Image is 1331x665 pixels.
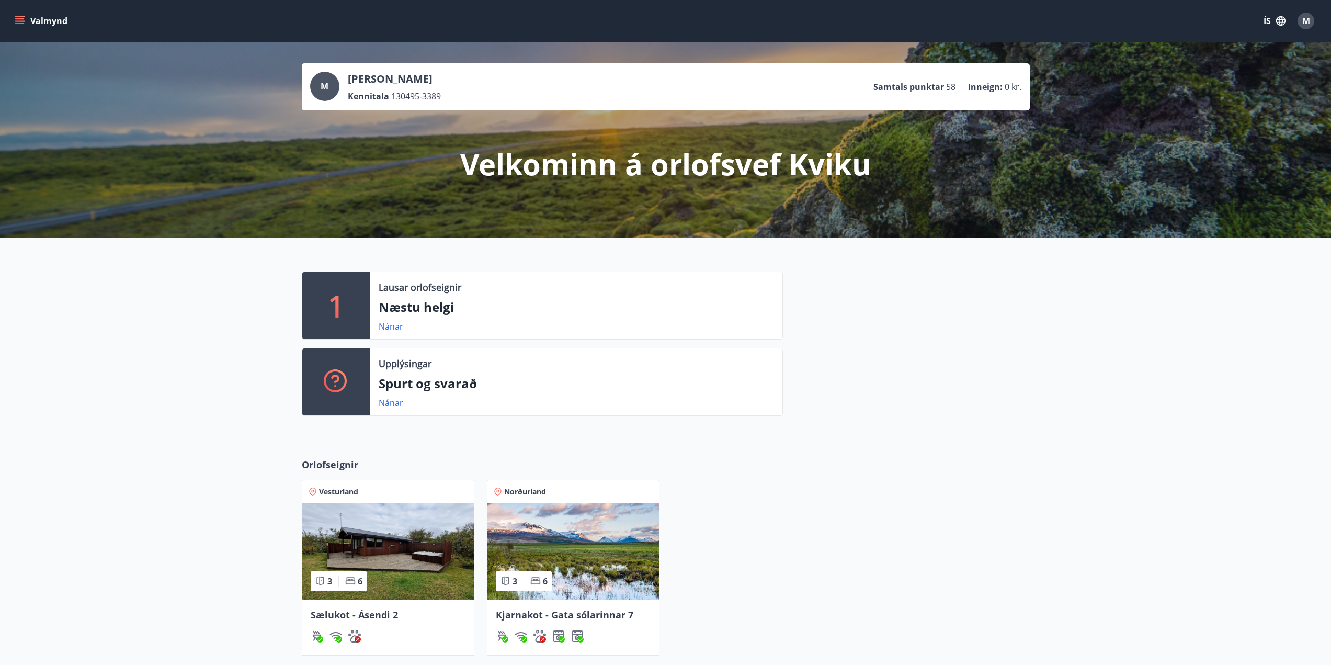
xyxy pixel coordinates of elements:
span: Norðurland [504,487,546,497]
button: ÍS [1258,12,1291,30]
span: M [1302,15,1310,27]
img: HJRyFFsYp6qjeUYhR4dAD8CaCEsnIFYZ05miwXoh.svg [515,630,527,643]
img: pxcaIm5dSOV3FS4whs1soiYWTwFQvksT25a9J10C.svg [533,630,546,643]
button: menu [13,12,72,30]
span: 130495-3389 [391,91,441,102]
a: Nánar [379,397,403,409]
div: Þurrkari [552,630,565,643]
span: M [321,81,328,92]
p: [PERSON_NAME] [348,72,441,86]
span: Sælukot - Ásendi 2 [311,608,398,621]
span: 3 [327,576,332,587]
img: ZXjrS3QKesehq6nQAPjaRuRTI364z8ohTALB4wBr.svg [496,630,508,643]
p: Spurt og svarað [379,375,774,392]
div: Gæludýr [533,630,546,643]
div: Gæludýr [348,630,361,643]
span: Kjarnakot - Gata sólarinnar 7 [496,608,633,621]
span: 0 kr. [1005,81,1021,93]
img: pxcaIm5dSOV3FS4whs1soiYWTwFQvksT25a9J10C.svg [348,630,361,643]
img: hddCLTAnxqFUMr1fxmbGG8zWilo2syolR0f9UjPn.svg [552,630,565,643]
span: Orlofseignir [302,458,358,471]
p: Inneign : [968,81,1003,93]
button: M [1293,8,1318,33]
p: Næstu helgi [379,298,774,316]
img: Dl16BY4EX9PAW649lg1C3oBuIaAsR6QVDQBO2cTm.svg [571,630,584,643]
div: Gasgrill [311,630,323,643]
p: Samtals punktar [873,81,944,93]
a: Nánar [379,321,403,332]
img: Paella dish [487,503,659,600]
img: ZXjrS3QKesehq6nQAPjaRuRTI364z8ohTALB4wBr.svg [311,630,323,643]
img: Paella dish [302,503,474,600]
span: Vesturland [319,487,358,497]
div: Þráðlaust net [515,630,527,643]
div: Gasgrill [496,630,508,643]
span: 6 [358,576,362,587]
img: HJRyFFsYp6qjeUYhR4dAD8CaCEsnIFYZ05miwXoh.svg [329,630,342,643]
p: Lausar orlofseignir [379,280,461,294]
div: Þvottavél [571,630,584,643]
span: 58 [946,81,955,93]
p: 1 [328,286,345,325]
div: Þráðlaust net [329,630,342,643]
p: Velkominn á orlofsvef Kviku [460,144,871,184]
p: Kennitala [348,91,389,102]
span: 6 [543,576,548,587]
span: 3 [513,576,517,587]
p: Upplýsingar [379,357,431,370]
